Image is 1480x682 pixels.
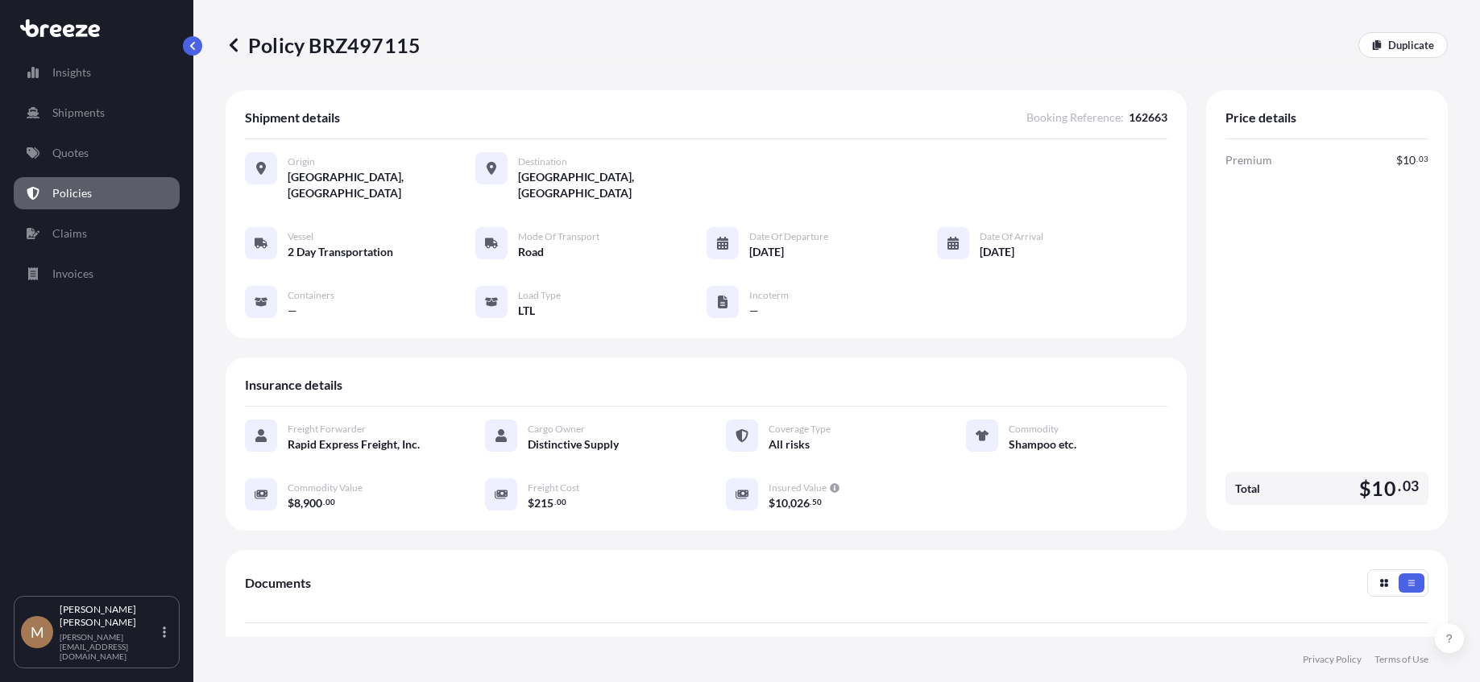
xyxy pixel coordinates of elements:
[528,423,585,436] span: Cargo Owner
[980,244,1014,260] span: [DATE]
[1129,110,1167,126] span: 162663
[1416,156,1418,162] span: .
[1403,482,1419,491] span: 03
[518,230,599,243] span: Mode of Transport
[554,499,556,505] span: .
[788,498,790,509] span: ,
[518,169,706,201] span: [GEOGRAPHIC_DATA], [GEOGRAPHIC_DATA]
[52,266,93,282] p: Invoices
[1235,481,1260,497] span: Total
[1388,37,1434,53] p: Duplicate
[1403,155,1416,166] span: 10
[1358,32,1448,58] a: Duplicate
[769,482,827,494] span: Insured Value
[226,32,421,58] p: Policy BRZ497115
[245,575,311,591] span: Documents
[1419,156,1428,162] span: 03
[518,289,561,302] span: Load Type
[288,423,366,436] span: Freight Forwarder
[288,303,297,319] span: —
[288,498,294,509] span: $
[288,436,420,453] span: Rapid Express Freight, Inc.
[14,258,180,290] a: Invoices
[528,482,579,494] span: Freight Cost
[288,169,475,201] span: [GEOGRAPHIC_DATA], [GEOGRAPHIC_DATA]
[518,303,535,319] span: LTL
[1374,653,1428,666] a: Terms of Use
[749,230,828,243] span: Date of Departure
[303,498,322,509] span: 900
[769,498,775,509] span: $
[52,145,89,161] p: Quotes
[1026,110,1124,126] span: Booking Reference :
[769,436,810,453] span: All risks
[749,289,789,302] span: Incoterm
[749,244,784,260] span: [DATE]
[1009,423,1059,436] span: Commodity
[301,498,303,509] span: ,
[1225,110,1296,126] span: Price details
[288,155,315,168] span: Origin
[528,498,534,509] span: $
[980,230,1043,243] span: Date of Arrival
[52,225,87,242] p: Claims
[60,632,160,661] p: [PERSON_NAME][EMAIL_ADDRESS][DOMAIN_NAME]
[769,423,831,436] span: Coverage Type
[812,499,822,505] span: 50
[288,289,334,302] span: Containers
[749,303,759,319] span: —
[557,499,566,505] span: 00
[31,624,44,640] span: M
[1303,653,1362,666] a: Privacy Policy
[14,177,180,209] a: Policies
[1398,482,1401,491] span: .
[518,155,567,168] span: Destination
[60,603,160,629] p: [PERSON_NAME] [PERSON_NAME]
[288,482,363,494] span: Commodity Value
[1009,436,1076,453] span: Shampoo etc.
[323,499,325,505] span: .
[1359,478,1371,498] span: $
[1396,155,1403,166] span: $
[1225,152,1272,168] span: Premium
[288,244,393,260] span: 2 Day Transportation
[52,64,91,81] p: Insights
[14,217,180,250] a: Claims
[325,499,335,505] span: 00
[14,97,180,129] a: Shipments
[245,377,342,393] span: Insurance details
[518,244,544,260] span: Road
[294,498,301,509] span: 8
[14,56,180,89] a: Insights
[810,499,811,505] span: .
[245,110,340,126] span: Shipment details
[52,185,92,201] p: Policies
[528,436,619,453] span: Distinctive Supply
[790,498,810,509] span: 026
[534,498,553,509] span: 215
[52,105,105,121] p: Shipments
[1371,478,1395,498] span: 10
[14,137,180,169] a: Quotes
[775,498,788,509] span: 10
[288,230,313,243] span: Vessel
